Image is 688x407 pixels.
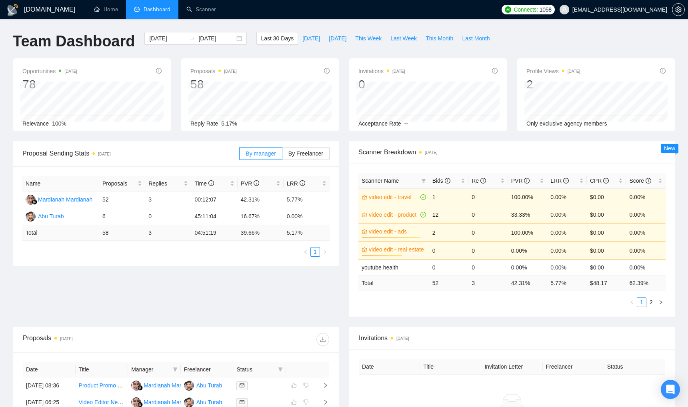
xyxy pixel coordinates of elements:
span: Proposals [102,179,136,188]
td: 0 [429,259,469,275]
span: filter [173,367,178,372]
td: 62.39 % [626,275,666,291]
td: 0.00% [626,223,666,241]
button: This Week [351,32,386,45]
div: 78 [22,77,77,92]
span: This Week [355,34,382,43]
button: [DATE] [298,32,324,45]
span: info-circle [563,178,569,184]
a: MMMardianah Mardianah [131,382,198,388]
span: Profile Views [526,66,580,76]
span: filter [420,175,428,187]
th: Title [76,362,128,377]
span: left [630,300,634,305]
td: 0.00% [626,241,666,259]
td: 0.00% [626,188,666,206]
span: crown [362,194,367,200]
span: filter [276,363,284,375]
a: ATAbu Turab [184,399,222,405]
td: 3 [145,192,191,208]
span: filter [171,363,179,375]
span: mail [240,400,244,405]
time: [DATE] [396,336,409,341]
td: 00:12:07 [191,192,237,208]
td: 0.00% [508,241,548,259]
span: [DATE] [302,34,320,43]
button: Last Week [386,32,421,45]
th: Manager [128,362,181,377]
th: Freelancer [181,362,234,377]
a: ATAbu Turab [26,213,64,219]
td: $0.00 [587,259,626,275]
h1: Team Dashboard [13,32,135,51]
th: Name [22,176,99,192]
span: crown [362,229,367,234]
span: Proposals [190,66,237,76]
td: 0 [468,223,508,241]
span: Manager [131,365,170,374]
td: 0 [145,208,191,225]
button: This Month [421,32,458,45]
a: Product Promo Video Editor (for audio software) [79,382,198,389]
span: filter [278,367,283,372]
span: mail [240,383,244,388]
td: 100.00% [508,223,548,241]
span: to [189,35,195,42]
span: Dashboard [144,6,170,13]
td: Product Promo Video Editor (for audio software) [76,377,128,394]
img: gigradar-bm.png [137,385,143,391]
td: 12 [429,206,469,223]
span: right [316,383,328,388]
td: 42.31 % [508,275,548,291]
span: info-circle [646,178,651,184]
td: 5.77% [284,192,330,208]
td: 45:11:04 [191,208,237,225]
td: Total [22,225,99,241]
span: Relevance [22,120,49,127]
a: video edit - real estate [369,245,424,254]
time: [DATE] [60,337,72,341]
span: Only exclusive agency members [526,120,607,127]
button: [DATE] [324,32,351,45]
span: crown [362,212,367,217]
span: info-circle [324,68,330,74]
span: Acceptance Rate [358,120,401,127]
td: $ 48.17 [587,275,626,291]
th: Title [420,359,481,375]
td: $0.00 [587,223,626,241]
td: $0.00 [587,188,626,206]
div: 58 [190,77,237,92]
span: setting [672,6,684,13]
time: [DATE] [568,69,580,74]
button: left [627,297,637,307]
button: download [316,333,329,346]
span: Scanner Breakdown [358,147,666,157]
td: 39.66 % [238,225,284,241]
a: 2 [647,298,656,307]
span: user [562,7,567,12]
div: Proposals [23,333,176,346]
div: Abu Turab [196,398,222,407]
span: Last Month [462,34,490,43]
td: 0.00% [626,206,666,223]
span: right [316,399,328,405]
th: Replies [145,176,191,192]
span: Last 30 Days [261,34,294,43]
li: Previous Page [301,247,310,257]
td: $0.00 [587,241,626,259]
span: filter [421,178,426,183]
a: MMMardianah Mardianah [26,196,92,202]
img: AT [184,381,194,391]
li: Next Page [320,247,330,257]
a: setting [672,6,685,13]
button: Last Month [458,32,494,45]
td: 0 [468,206,508,223]
img: MM [131,381,141,391]
span: 100% [52,120,66,127]
span: info-circle [208,180,214,186]
li: Next Page [656,297,666,307]
a: MMMardianah Mardianah [131,399,198,405]
span: Scanner Name [362,178,399,184]
span: dashboard [134,6,140,12]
